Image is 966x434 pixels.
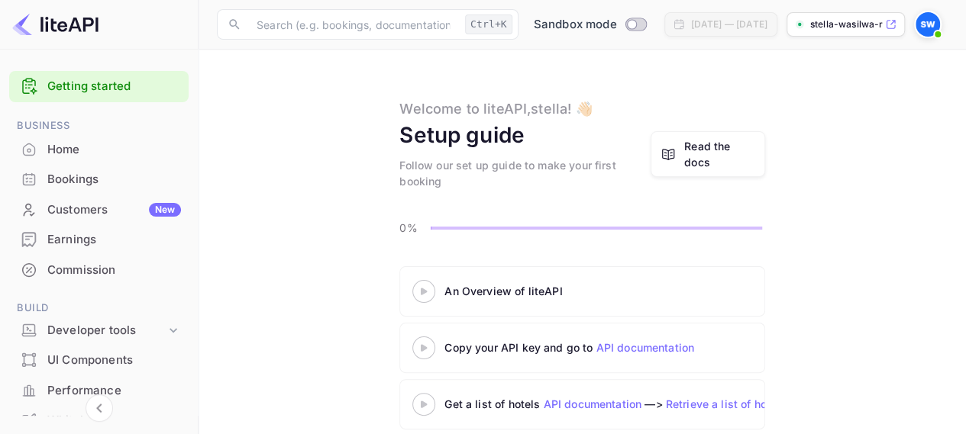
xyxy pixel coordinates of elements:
[9,256,189,284] a: Commission
[47,262,181,279] div: Commission
[534,16,617,34] span: Sandbox mode
[47,382,181,400] div: Performance
[691,18,767,31] div: [DATE] — [DATE]
[47,78,181,95] a: Getting started
[9,195,189,225] div: CustomersNew
[9,117,189,134] span: Business
[47,352,181,369] div: UI Components
[47,322,166,339] div: Developer tools
[543,397,641,410] a: API documentation
[399,220,426,236] p: 0%
[149,203,181,217] div: New
[47,171,181,188] div: Bookings
[9,165,189,194] div: Bookings
[9,376,189,406] div: Performance
[47,412,181,429] div: Whitelabel
[47,201,181,219] div: Customers
[9,376,189,404] a: Performance
[9,165,189,193] a: Bookings
[247,9,459,40] input: Search (e.g. bookings, documentation)
[528,16,652,34] div: Switch to Production mode
[444,339,826,355] div: Copy your API key and go to
[9,346,189,375] div: UI Components
[810,18,882,31] p: stella-wasilwa-n5kjm.n...
[399,157,651,189] div: Follow our set up guide to make your first booking
[9,135,189,165] div: Home
[12,12,99,37] img: LiteAPI logo
[9,135,189,163] a: Home
[684,138,755,170] a: Read the docs
[9,225,189,253] a: Earnings
[399,98,592,119] div: Welcome to liteAPI, stella ! 👋🏻
[9,346,189,374] a: UI Components
[9,225,189,255] div: Earnings
[9,195,189,223] a: CustomersNew
[916,12,940,37] img: stella wasilwa
[651,131,765,177] a: Read the docs
[9,317,189,344] div: Developer tools
[47,141,181,159] div: Home
[596,341,694,354] a: API documentation
[47,231,181,249] div: Earnings
[9,300,189,317] span: Build
[86,394,113,422] button: Collapse navigation
[9,406,189,434] a: Whitelabel
[9,71,189,102] div: Getting started
[9,256,189,285] div: Commission
[444,283,826,299] div: An Overview of liteAPI
[444,396,826,412] div: Get a list of hotels —>
[465,14,512,34] div: Ctrl+K
[399,119,525,151] div: Setup guide
[666,397,787,410] a: Retrieve a list of hotels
